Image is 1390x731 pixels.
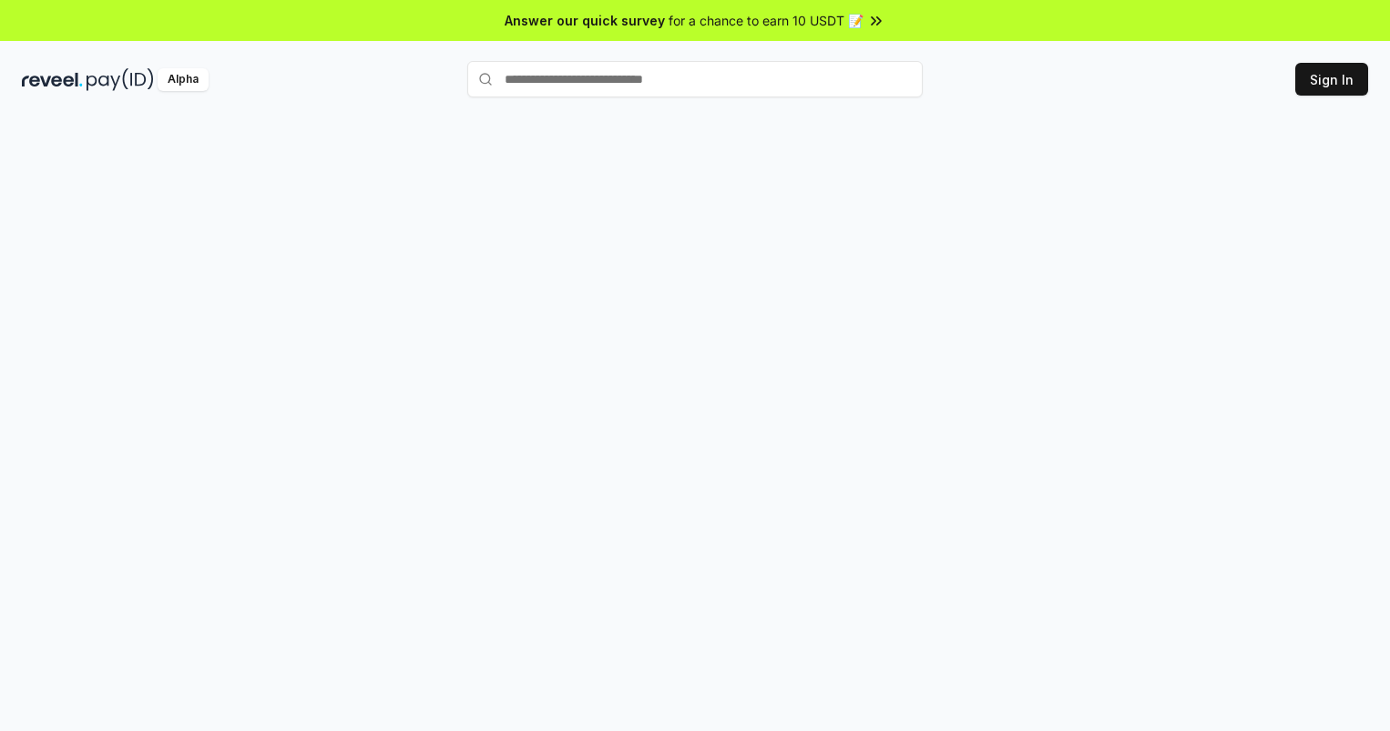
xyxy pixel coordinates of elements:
span: for a chance to earn 10 USDT 📝 [669,11,864,30]
div: Alpha [158,68,209,91]
img: pay_id [87,68,154,91]
img: reveel_dark [22,68,83,91]
button: Sign In [1295,63,1368,96]
span: Answer our quick survey [505,11,665,30]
